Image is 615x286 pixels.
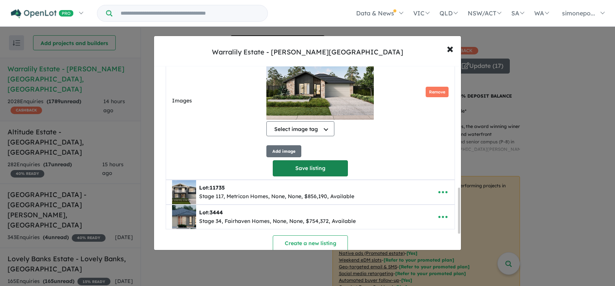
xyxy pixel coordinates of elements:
[273,235,348,251] button: Create a new listing
[199,209,223,216] b: Lot:
[266,45,374,120] img: Warralily Estate - Armstrong Creek - Lot 11741
[562,9,595,17] span: simonepo...
[266,145,301,158] button: Add image
[199,192,354,201] div: Stage 117, Metricon Homes, None, None, $856,190, Available
[172,180,196,204] img: Warralily%20Estate%20-%20Armstrong%20Creek%20-%20Lot%2011735___1754441525.jpg
[172,205,196,229] img: Warralily%20Estate%20-%20Armstrong%20Creek%20-%20Lot%203444___1754441778.jpg
[114,5,266,21] input: Try estate name, suburb, builder or developer
[210,184,225,191] span: 11735
[447,40,453,56] span: ×
[266,121,334,136] button: Select image tag
[199,184,225,191] b: Lot:
[172,96,263,105] label: Images
[212,47,403,57] div: Warralily Estate - [PERSON_NAME][GEOGRAPHIC_DATA]
[273,160,348,176] button: Save listing
[426,87,449,98] button: Remove
[11,9,74,18] img: Openlot PRO Logo White
[199,217,356,226] div: Stage 34, Fairhaven Homes, None, None, $754,372, Available
[210,209,223,216] span: 3444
